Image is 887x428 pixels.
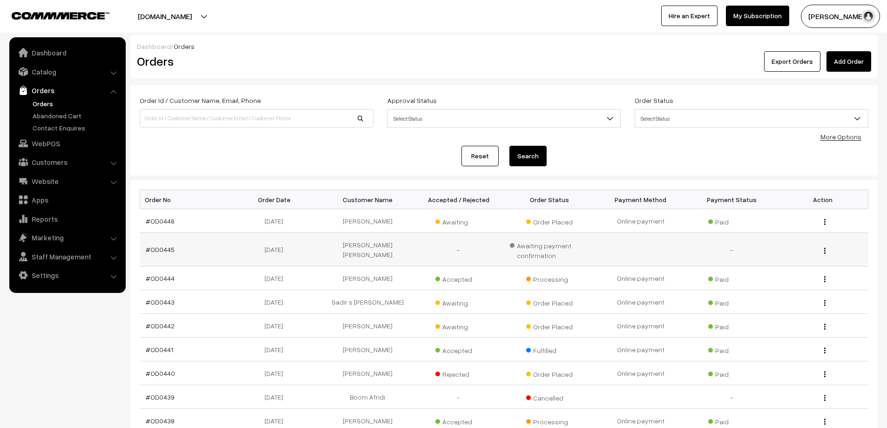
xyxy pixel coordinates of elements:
[686,233,778,266] td: -
[231,233,322,266] td: [DATE]
[635,109,868,128] span: Select Status
[12,211,122,227] a: Reports
[12,12,109,19] img: COMMMERCE
[12,9,93,20] a: COMMMERCE
[595,266,686,290] td: Online payment
[231,290,322,314] td: [DATE]
[146,369,175,377] a: #OD0440
[526,391,573,403] span: Cancelled
[322,338,413,361] td: [PERSON_NAME]
[661,6,718,26] a: Hire an Expert
[231,385,322,409] td: [DATE]
[12,135,122,152] a: WebPOS
[12,248,122,265] a: Staff Management
[322,233,413,266] td: [PERSON_NAME] [PERSON_NAME]
[435,215,482,227] span: Awaiting
[526,343,573,355] span: Fulfilled
[12,191,122,208] a: Apps
[413,233,504,266] td: -
[824,300,826,306] img: Menu
[820,133,861,141] a: More Options
[137,54,372,68] h2: Orders
[708,319,755,332] span: Paid
[30,99,122,109] a: Orders
[435,414,482,427] span: Accepted
[824,347,826,353] img: Menu
[322,266,413,290] td: [PERSON_NAME]
[140,109,373,128] input: Order Id / Customer Name / Customer Email / Customer Phone
[595,361,686,385] td: Online payment
[231,361,322,385] td: [DATE]
[388,110,621,127] span: Select Status
[510,238,590,260] span: Awaiting payment confirmation
[824,419,826,425] img: Menu
[231,338,322,361] td: [DATE]
[826,51,871,72] a: Add Order
[231,190,322,209] th: Order Date
[146,217,175,225] a: #OD0446
[595,190,686,209] th: Payment Method
[526,215,573,227] span: Order Placed
[30,111,122,121] a: Abandoned Cart
[322,190,413,209] th: Customer Name
[635,95,673,105] label: Order Status
[322,361,413,385] td: [PERSON_NAME]
[708,215,755,227] span: Paid
[824,371,826,377] img: Menu
[387,109,621,128] span: Select Status
[146,417,175,425] a: #OD0438
[231,209,322,233] td: [DATE]
[708,272,755,284] span: Paid
[146,346,173,353] a: #OD0441
[526,414,573,427] span: Processing
[764,51,820,72] button: Export Orders
[12,44,122,61] a: Dashboard
[526,296,573,308] span: Order Placed
[387,95,437,105] label: Approval Status
[231,266,322,290] td: [DATE]
[726,6,789,26] a: My Subscription
[595,209,686,233] td: Online payment
[435,367,482,379] span: Rejected
[824,219,826,225] img: Menu
[435,319,482,332] span: Awaiting
[322,385,413,409] td: Boom Afridi
[509,146,547,166] button: Search
[140,190,231,209] th: Order No
[526,272,573,284] span: Processing
[12,173,122,190] a: Website
[140,95,261,105] label: Order Id / Customer Name, Email, Phone
[146,393,175,401] a: #OD0439
[322,209,413,233] td: [PERSON_NAME]
[137,41,871,51] div: /
[12,267,122,284] a: Settings
[413,190,504,209] th: Accepted / Rejected
[824,276,826,282] img: Menu
[861,9,875,23] img: user
[824,395,826,401] img: Menu
[322,314,413,338] td: [PERSON_NAME]
[12,63,122,80] a: Catalog
[526,319,573,332] span: Order Placed
[824,324,826,330] img: Menu
[12,82,122,99] a: Orders
[708,343,755,355] span: Paid
[708,296,755,308] span: Paid
[137,42,171,50] a: Dashboard
[526,367,573,379] span: Order Placed
[146,322,175,330] a: #OD0442
[777,190,868,209] th: Action
[12,229,122,246] a: Marketing
[12,154,122,170] a: Customers
[686,385,778,409] td: -
[708,414,755,427] span: Paid
[686,190,778,209] th: Payment Status
[174,42,195,50] span: Orders
[105,5,224,28] button: [DOMAIN_NAME]
[435,296,482,308] span: Awaiting
[231,314,322,338] td: [DATE]
[595,290,686,314] td: Online payment
[413,385,504,409] td: -
[635,110,868,127] span: Select Status
[595,314,686,338] td: Online payment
